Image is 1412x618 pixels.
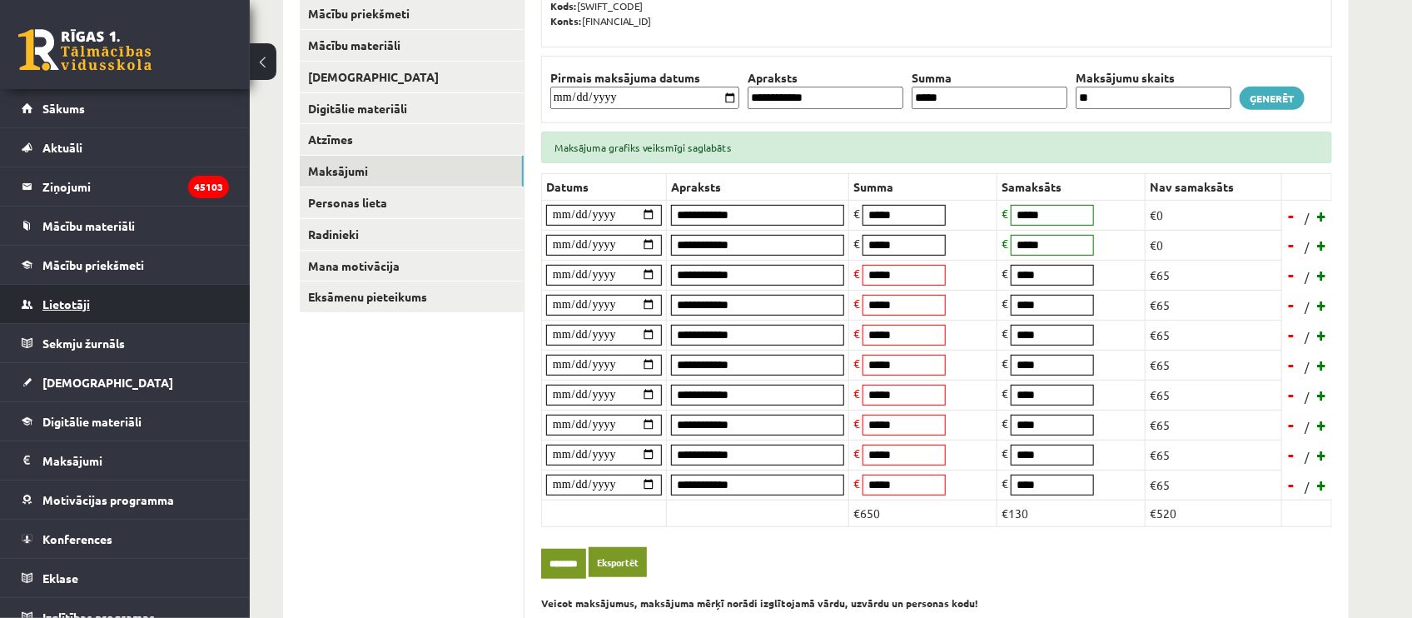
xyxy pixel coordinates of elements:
a: Mācību materiāli [300,30,524,61]
span: € [1002,206,1008,221]
a: - [1284,322,1300,347]
a: Eksāmenu pieteikums [300,282,524,312]
a: + [1314,412,1330,437]
span: € [1002,266,1008,281]
span: € [853,236,860,251]
span: Sākums [42,101,85,116]
div: Maksājuma grafiks veiksmīgi saglabāts [541,132,1332,163]
th: Summa [907,69,1071,87]
b: Konts: [550,14,582,27]
td: €65 [1146,350,1282,380]
th: Maksājumu skaits [1071,69,1235,87]
a: - [1284,442,1300,467]
span: Mācību priekšmeti [42,257,144,272]
b: Veicot maksājumus, maksājuma mērķī norādi izglītojamā vārdu, uzvārdu un personas kodu! [541,596,978,610]
span: [DEMOGRAPHIC_DATA] [42,375,173,390]
th: Summa [849,173,997,200]
span: € [853,356,860,371]
a: Maksājumi [300,156,524,187]
span: € [1002,476,1008,491]
a: Sākums [22,89,229,127]
span: Sekmju žurnāls [42,336,125,351]
span: € [853,206,860,221]
span: € [1002,386,1008,401]
a: Maksājumi [22,441,229,480]
td: €650 [849,500,997,526]
a: - [1284,262,1300,287]
td: €65 [1146,410,1282,440]
a: Mana motivācija [300,251,524,282]
th: Apraksts [667,173,849,200]
a: - [1284,292,1300,317]
a: - [1284,203,1300,228]
a: Aktuāli [22,128,229,167]
span: Lietotāji [42,297,90,311]
legend: Ziņojumi [42,167,229,206]
span: € [853,416,860,431]
th: Pirmais maksājuma datums [546,69,743,87]
a: Radinieki [300,219,524,250]
td: €130 [997,500,1146,526]
a: - [1284,352,1300,377]
td: €0 [1146,200,1282,230]
td: €65 [1146,470,1282,500]
span: / [1303,328,1311,346]
span: Mācību materiāli [42,218,135,233]
span: € [853,266,860,281]
a: [DEMOGRAPHIC_DATA] [300,62,524,92]
span: € [853,476,860,491]
span: / [1303,448,1311,466]
a: Lietotāji [22,285,229,323]
a: + [1314,382,1330,407]
a: Rīgas 1. Tālmācības vidusskola [18,29,152,71]
a: Mācību materiāli [22,207,229,245]
span: € [1002,446,1008,461]
td: €65 [1146,380,1282,410]
span: € [853,326,860,341]
a: - [1284,412,1300,437]
a: Digitālie materiāli [300,93,524,124]
td: €65 [1146,290,1282,320]
a: Sekmju žurnāls [22,324,229,362]
a: Eksportēt [589,547,647,578]
a: + [1314,203,1330,228]
span: € [1002,296,1008,311]
span: € [1002,326,1008,341]
span: / [1303,478,1311,496]
span: Digitālie materiāli [42,414,142,429]
a: Ziņojumi45103 [22,167,229,206]
span: / [1303,238,1311,256]
a: Atzīmes [300,124,524,155]
th: Apraksts [743,69,907,87]
span: / [1303,268,1311,286]
a: Konferences [22,520,229,558]
span: € [853,446,860,461]
span: Eklase [42,571,78,586]
a: + [1314,352,1330,377]
a: + [1314,322,1330,347]
a: - [1284,472,1300,497]
span: / [1303,418,1311,436]
a: Mācību priekšmeti [22,246,229,284]
span: Aktuāli [42,140,82,155]
span: Konferences [42,531,112,546]
i: 45103 [188,176,229,198]
span: € [1002,236,1008,251]
td: €65 [1146,440,1282,470]
a: Eklase [22,559,229,597]
a: Personas lieta [300,187,524,218]
a: Motivācijas programma [22,481,229,519]
a: + [1314,232,1330,257]
span: € [853,386,860,401]
td: €520 [1146,500,1282,526]
a: [DEMOGRAPHIC_DATA] [22,363,229,401]
legend: Maksājumi [42,441,229,480]
th: Nav samaksāts [1146,173,1282,200]
a: + [1314,472,1330,497]
a: - [1284,382,1300,407]
th: Samaksāts [997,173,1146,200]
span: / [1303,358,1311,376]
a: Digitālie materiāli [22,402,229,441]
span: / [1303,209,1311,227]
a: + [1314,442,1330,467]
